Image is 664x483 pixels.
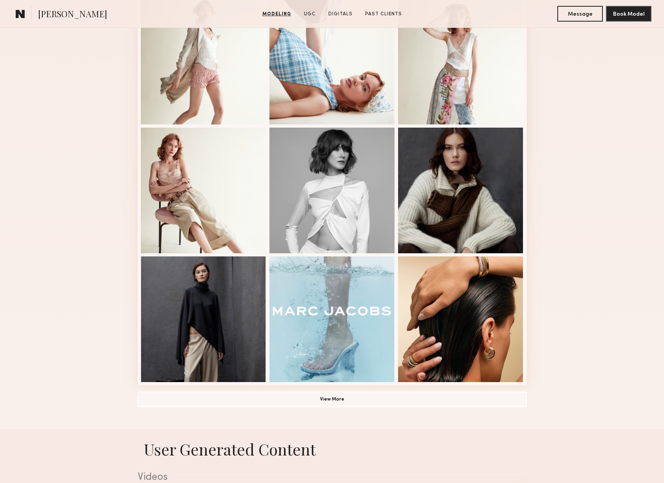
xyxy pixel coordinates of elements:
[131,439,533,459] h1: User Generated Content
[606,10,651,17] a: Book Model
[362,11,405,18] a: Past Clients
[606,6,651,22] button: Book Model
[259,11,295,18] a: Modeling
[138,392,527,407] button: View More
[325,11,356,18] a: Digitals
[38,8,107,22] span: [PERSON_NAME]
[301,11,319,18] a: UGC
[138,472,527,483] div: Videos
[557,6,603,22] button: Message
